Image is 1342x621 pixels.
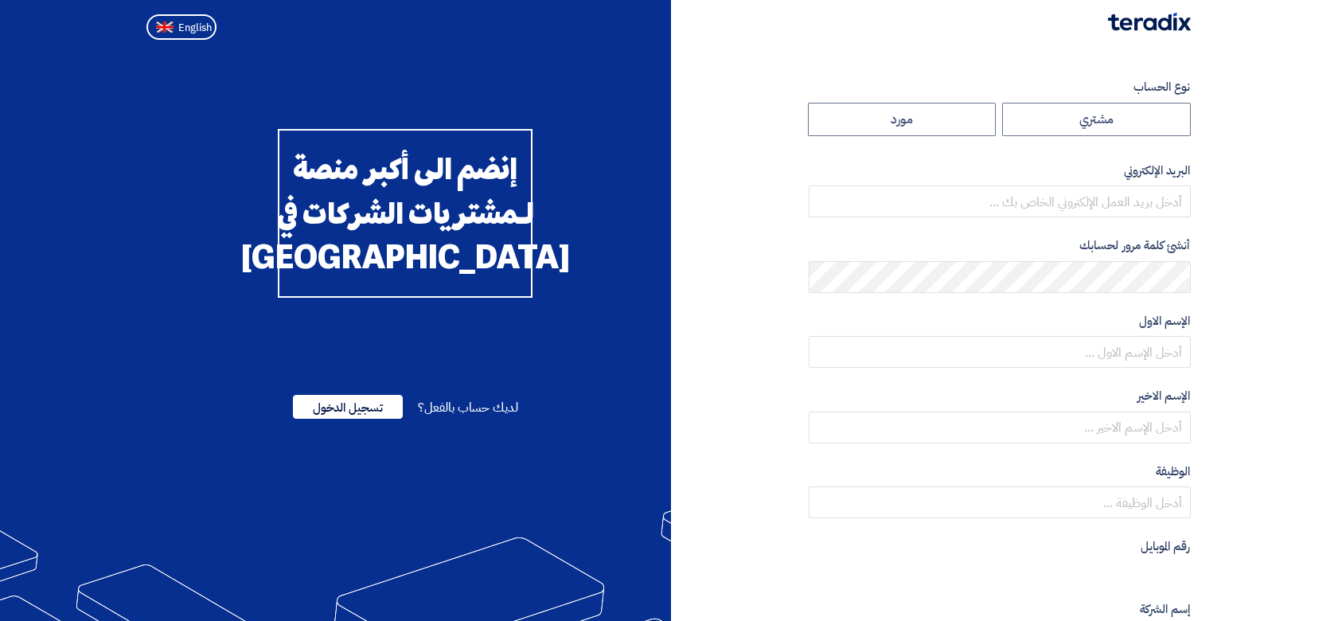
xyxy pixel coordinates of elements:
label: الإسم الاول [809,312,1191,330]
input: أدخل بريد العمل الإلكتروني الخاص بك ... [809,186,1191,217]
span: English [178,22,212,33]
label: أنشئ كلمة مرور لحسابك [809,236,1191,255]
label: مورد [808,103,997,136]
label: نوع الحساب [809,78,1191,96]
label: رقم الموبايل [809,537,1191,556]
img: Teradix logo [1108,13,1191,31]
img: en-US.png [156,21,174,33]
label: البريد الإلكتروني [809,162,1191,180]
label: الوظيفة [809,463,1191,481]
span: تسجيل الدخول [293,395,403,419]
label: مشتري [1002,103,1191,136]
label: إسم الشركة [809,600,1191,619]
a: تسجيل الدخول [293,398,403,417]
input: أدخل الإسم الاول ... [809,336,1191,368]
div: إنضم الى أكبر منصة لـمشتريات الشركات في [GEOGRAPHIC_DATA] [278,129,533,298]
button: English [146,14,217,40]
input: أدخل الإسم الاخير ... [809,412,1191,443]
label: الإسم الاخير [809,387,1191,405]
input: أدخل الوظيفة ... [809,486,1191,518]
span: لديك حساب بالفعل؟ [418,398,517,417]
